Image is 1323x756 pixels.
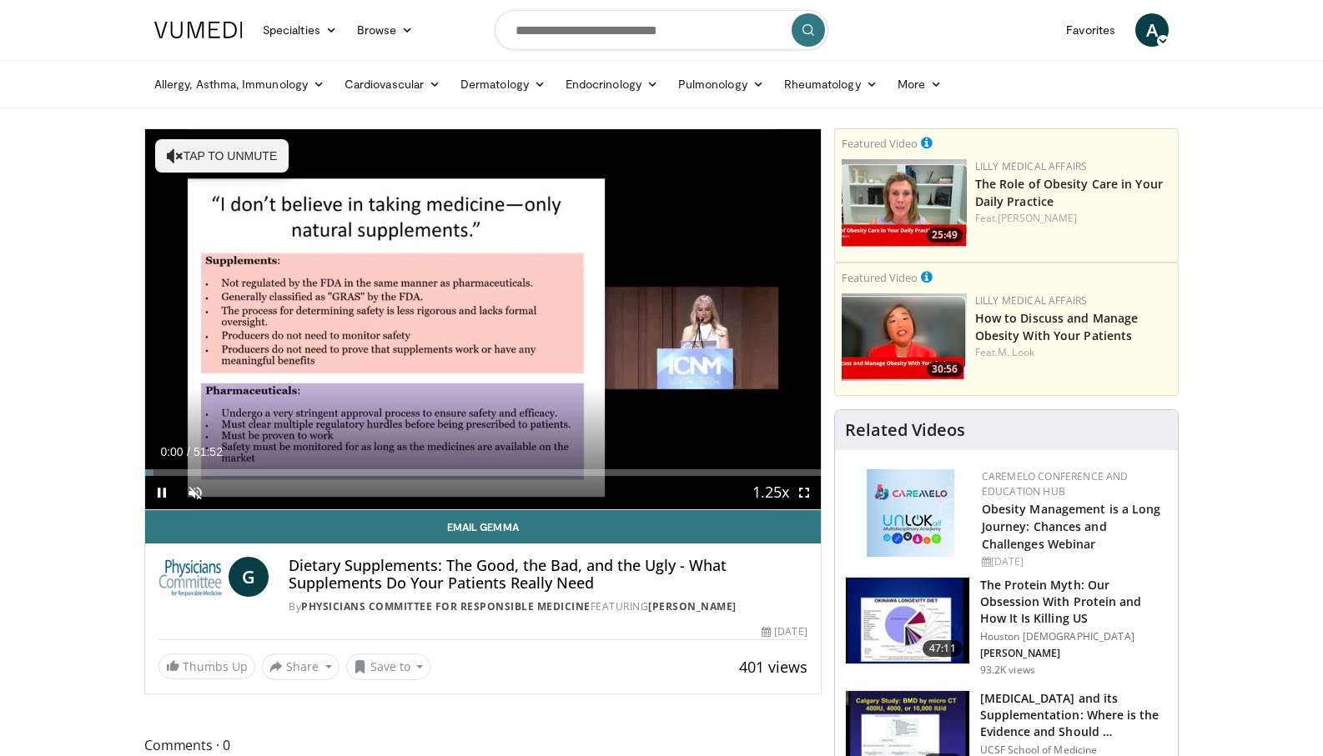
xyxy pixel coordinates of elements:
[301,599,591,613] a: Physicians Committee for Responsible Medicine
[975,159,1088,173] a: Lilly Medical Affairs
[145,129,821,510] video-js: Video Player
[144,68,335,101] a: Allergy, Asthma, Immunology
[158,557,222,597] img: Physicians Committee for Responsible Medicine
[229,557,269,597] a: G
[982,469,1129,498] a: CaReMeLO Conference and Education Hub
[158,653,255,679] a: Thumbs Up
[335,68,450,101] a: Cardiovascular
[998,345,1034,359] a: M. Look
[842,270,918,285] small: Featured Video
[975,176,1163,209] a: The Role of Obesity Care in Your Daily Practice
[975,211,1171,226] div: Feat.
[845,577,1168,677] a: 47:11 The Protein Myth: Our Obsession With Protein and How It Is Killing US Houston [DEMOGRAPHIC_...
[145,510,821,543] a: Email Gemma
[975,310,1139,343] a: How to Discuss and Manage Obesity With Your Patients
[774,68,888,101] a: Rheumatology
[194,445,223,458] span: 51:52
[980,647,1168,660] p: [PERSON_NAME]
[867,469,954,557] img: 45df64a9-a6de-482c-8a90-ada250f7980c.png.150x105_q85_autocrop_double_scale_upscale_version-0.2.jpg
[888,68,952,101] a: More
[787,476,821,509] button: Fullscreen
[160,445,183,458] span: 0:00
[289,557,807,593] h4: Dietary Supplements: The Good, the Bad, and the Ugly - What Supplements Do Your Patients Really Need
[842,293,967,381] img: c98a6a29-1ea0-4bd5-8cf5-4d1e188984a7.png.150x105_q85_crop-smart_upscale.png
[495,10,828,50] input: Search topics, interventions
[346,653,431,680] button: Save to
[648,599,737,613] a: [PERSON_NAME]
[347,13,424,47] a: Browse
[980,690,1168,740] h3: [MEDICAL_DATA] and its Supplementation: Where is the Evidence and Should …
[253,13,347,47] a: Specialties
[927,228,963,243] span: 25:49
[982,554,1165,569] div: [DATE]
[842,293,967,381] a: 30:56
[187,445,190,458] span: /
[144,734,822,756] span: Comments 0
[845,420,965,440] h4: Related Videos
[842,159,967,247] a: 25:49
[1056,13,1125,47] a: Favorites
[1135,13,1169,47] a: A
[289,599,807,614] div: By FEATURING
[145,469,821,476] div: Progress Bar
[668,68,774,101] a: Pulmonology
[450,68,556,101] a: Dermatology
[154,22,243,38] img: VuMedi Logo
[846,578,969,664] img: b7b8b05e-5021-418b-a89a-60a270e7cf82.150x105_q85_crop-smart_upscale.jpg
[975,293,1088,308] a: Lilly Medical Affairs
[842,159,967,247] img: e1208b6b-349f-4914-9dd7-f97803bdbf1d.png.150x105_q85_crop-smart_upscale.png
[980,663,1035,677] p: 93.2K views
[145,476,179,509] button: Pause
[982,501,1161,552] a: Obesity Management is a Long Journey: Chances and Challenges Webinar
[923,640,963,657] span: 47:11
[179,476,212,509] button: Unmute
[739,657,807,677] span: 401 views
[842,136,918,151] small: Featured Video
[998,211,1077,225] a: [PERSON_NAME]
[980,630,1168,643] p: Houston [DEMOGRAPHIC_DATA]
[975,345,1171,360] div: Feat.
[155,139,289,173] button: Tap to unmute
[980,577,1168,627] h3: The Protein Myth: Our Obsession With Protein and How It Is Killing US
[556,68,668,101] a: Endocrinology
[762,624,807,639] div: [DATE]
[927,362,963,377] span: 30:56
[262,653,340,680] button: Share
[754,476,787,509] button: Playback Rate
